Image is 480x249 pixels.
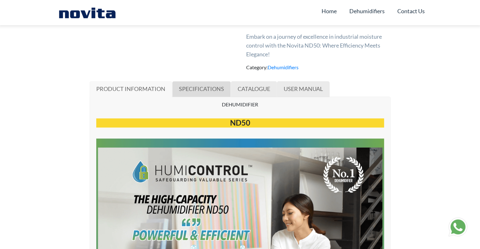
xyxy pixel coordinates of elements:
span: USER MANUAL [284,85,323,92]
p: Embark on a journey of excellence in industrial moisture control with the Novita ND50: Where Effi... [246,32,391,59]
a: Dehumidifiers [349,5,385,17]
span: PRODUCT INFORMATION [96,85,165,92]
span: DEHUMIDIFIER [222,101,258,107]
a: Home [322,5,337,17]
img: Novita [56,6,119,19]
span: CATALOGUE [238,85,270,92]
a: Dehumidifiers [268,64,299,70]
a: PRODUCT INFORMATION [90,81,172,97]
a: USER MANUAL [277,81,329,97]
a: SPECIFICATIONS [172,81,231,97]
a: Contact Us [397,5,425,17]
a: CATALOGUE [231,81,277,97]
span: ND50 [230,118,250,127]
span: SPECIFICATIONS [179,85,224,92]
span: Category: [246,64,299,70]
